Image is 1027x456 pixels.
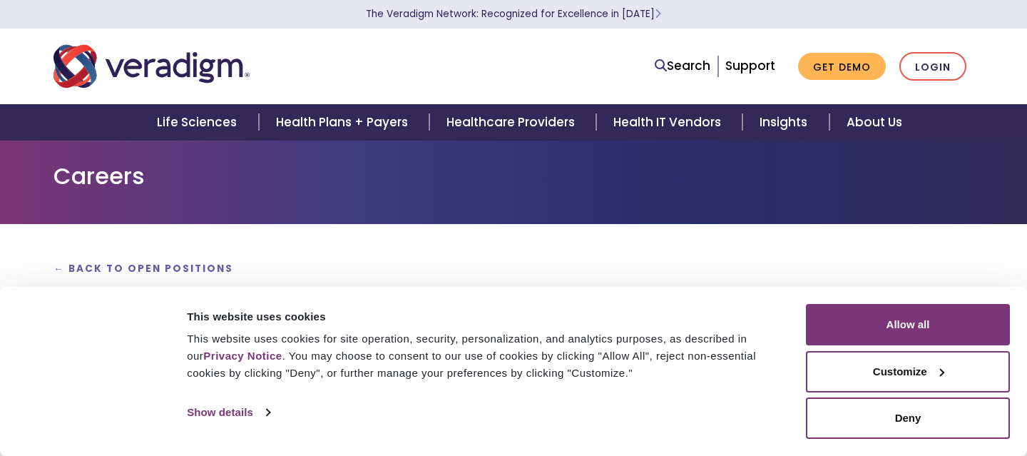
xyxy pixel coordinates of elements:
[53,43,250,90] img: Veradigm logo
[806,397,1010,439] button: Deny
[806,351,1010,392] button: Customize
[203,350,282,362] a: Privacy Notice
[259,104,429,141] a: Health Plans + Payers
[53,262,233,275] a: ← Back to Open Positions
[187,402,270,423] a: Show details
[366,7,661,21] a: The Veradigm Network: Recognized for Excellence in [DATE]Learn More
[829,104,919,141] a: About Us
[742,104,829,141] a: Insights
[899,52,966,81] a: Login
[187,308,790,325] div: This website uses cookies
[187,330,790,382] div: This website uses cookies for site operation, security, personalization, and analytics purposes, ...
[655,7,661,21] span: Learn More
[725,57,775,74] a: Support
[140,104,258,141] a: Life Sciences
[798,53,886,81] a: Get Demo
[53,163,974,190] h1: Careers
[806,304,1010,345] button: Allow all
[596,104,742,141] a: Health IT Vendors
[655,56,710,76] a: Search
[429,104,596,141] a: Healthcare Providers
